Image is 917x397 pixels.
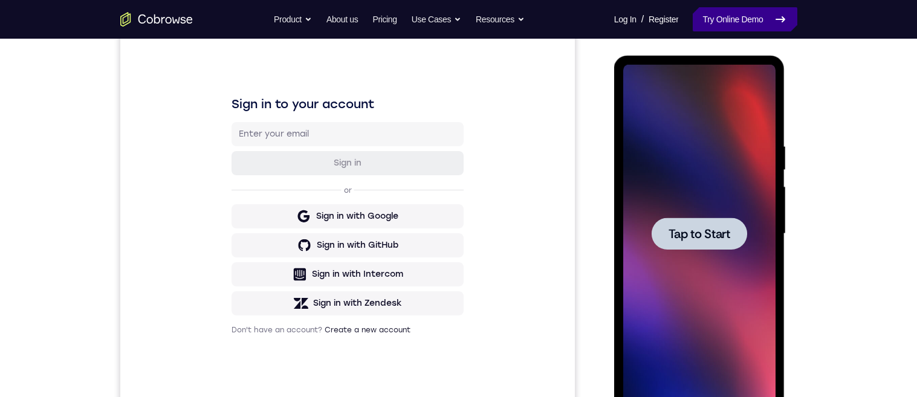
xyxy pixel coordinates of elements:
a: Log In [614,7,637,31]
div: Sign in with Google [196,198,278,210]
button: Resources [476,7,525,31]
button: Sign in with Zendesk [111,279,343,303]
div: Sign in with Zendesk [193,285,282,297]
button: Sign in with Intercom [111,250,343,274]
p: or [221,173,234,182]
a: Try Online Demo [693,7,797,31]
p: Don't have an account? [111,312,343,322]
a: About us [326,7,358,31]
a: Pricing [372,7,397,31]
a: Create a new account [204,313,290,321]
button: Product [274,7,312,31]
a: Go to the home page [120,12,193,27]
button: Tap to Start [37,162,133,194]
div: Sign in with Intercom [192,256,283,268]
div: Sign in with GitHub [196,227,278,239]
button: Use Cases [412,7,461,31]
span: / [641,12,644,27]
a: Register [649,7,678,31]
span: Tap to Start [54,172,116,184]
button: Sign in with Google [111,192,343,216]
button: Sign in with GitHub [111,221,343,245]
